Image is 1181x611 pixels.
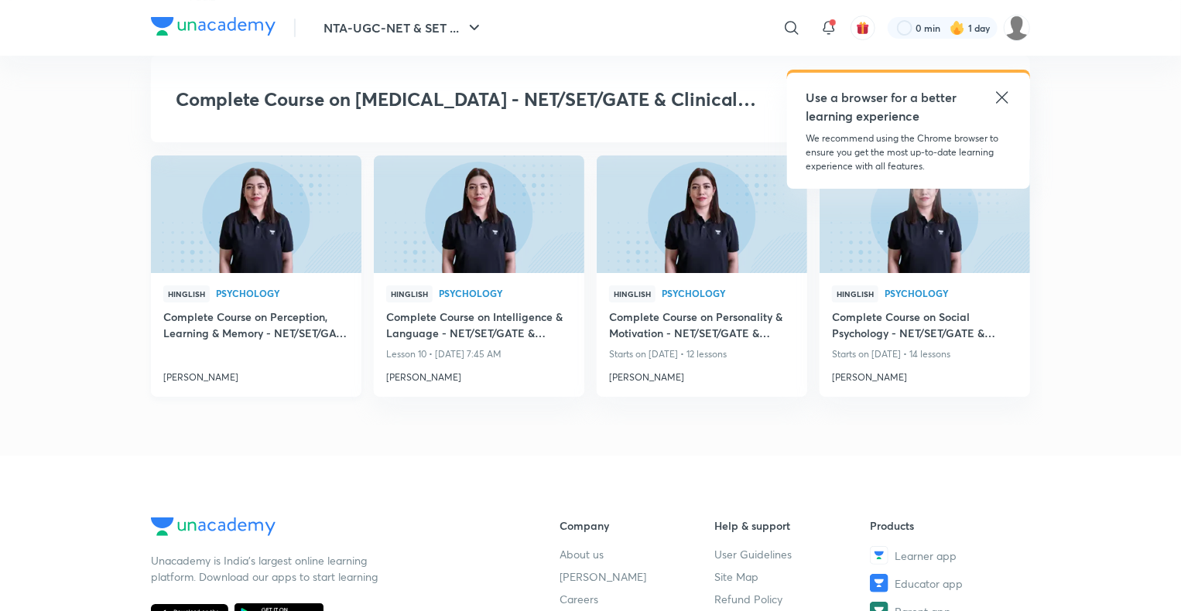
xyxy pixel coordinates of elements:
[715,568,871,585] a: Site Map
[149,155,363,275] img: new-thumbnail
[832,344,1018,364] p: Starts on [DATE] • 14 lessons
[371,155,586,275] img: new-thumbnail
[560,517,715,534] h6: Company
[832,364,1018,384] a: [PERSON_NAME]
[895,575,963,592] span: Educator app
[885,288,1018,298] span: Psychology
[895,548,957,564] span: Learner app
[439,288,572,299] a: Psychology
[870,574,888,592] img: Educator app
[832,285,878,302] span: Hinglish
[715,517,871,534] h6: Help & support
[560,591,715,607] a: Careers
[216,288,349,299] a: Psychology
[609,309,795,344] a: Complete Course on Personality & Motivation - NET/SET/GATE & Clinical Psychology
[560,591,598,607] span: Careers
[715,546,871,562] a: User Guidelines
[560,568,715,585] a: [PERSON_NAME]
[151,17,276,39] a: Company Logo
[609,344,795,364] p: Starts on [DATE] • 12 lessons
[806,88,960,125] h5: Use a browser for a better learning experience
[163,285,210,302] span: Hinglish
[314,12,493,43] button: NTA-UGC-NET & SET ...
[832,309,1018,344] a: Complete Course on Social Psychology - NET/SET/GATE & Clinical Psychology
[870,546,888,565] img: Learner app
[851,15,875,40] button: avatar
[151,517,510,540] a: Company Logo
[151,155,361,273] a: new-thumbnail
[163,364,349,384] a: [PERSON_NAME]
[176,88,782,111] h3: Complete Course on [MEDICAL_DATA] - NET/SET/GATE & Clinical Psychology
[374,155,584,273] a: new-thumbnail
[715,591,871,607] a: Refund Policy
[870,517,1025,534] h6: Products
[386,344,572,364] p: Lesson 10 • [DATE] 7:45 AM
[950,20,965,36] img: streak
[594,155,809,275] img: new-thumbnail
[386,364,572,384] a: [PERSON_NAME]
[151,552,383,585] p: Unacademy is India’s largest online learning platform. Download our apps to start learning
[870,574,1025,592] a: Educator app
[1004,15,1030,41] img: Durgesh kanwar
[597,155,807,273] a: new-thumbnail
[163,309,349,344] a: Complete Course on Perception, Learning & Memory - NET/SET/GATE & Clinical
[870,546,1025,565] a: Learner app
[151,517,276,536] img: Company Logo
[151,17,276,36] img: Company Logo
[806,131,1012,173] p: We recommend using the Chrome browser to ensure you get the most up-to-date learning experience w...
[820,155,1030,273] a: new-thumbnail
[386,285,433,302] span: Hinglish
[609,364,795,384] a: [PERSON_NAME]
[609,285,656,302] span: Hinglish
[439,288,572,298] span: Psychology
[662,288,795,299] a: Psychology
[216,288,349,298] span: Psychology
[885,288,1018,299] a: Psychology
[386,309,572,344] a: Complete Course on Intelligence & Language - NET/SET/GATE & Clinical Psychology
[560,546,715,562] a: About us
[856,21,870,35] img: avatar
[817,155,1032,275] img: new-thumbnail
[662,288,795,298] span: Psychology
